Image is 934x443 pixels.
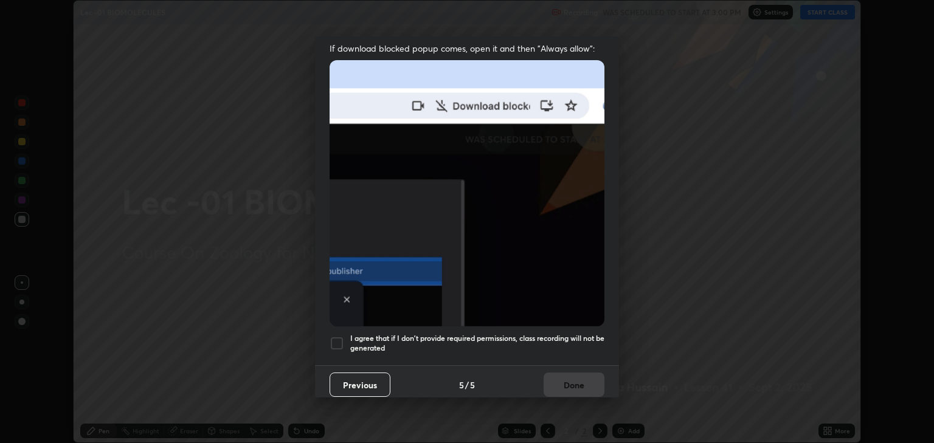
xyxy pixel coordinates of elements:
[330,60,604,326] img: downloads-permission-blocked.gif
[470,379,475,391] h4: 5
[459,379,464,391] h4: 5
[330,43,604,54] span: If download blocked popup comes, open it and then "Always allow":
[465,379,469,391] h4: /
[330,373,390,397] button: Previous
[350,334,604,352] h5: I agree that if I don't provide required permissions, class recording will not be generated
